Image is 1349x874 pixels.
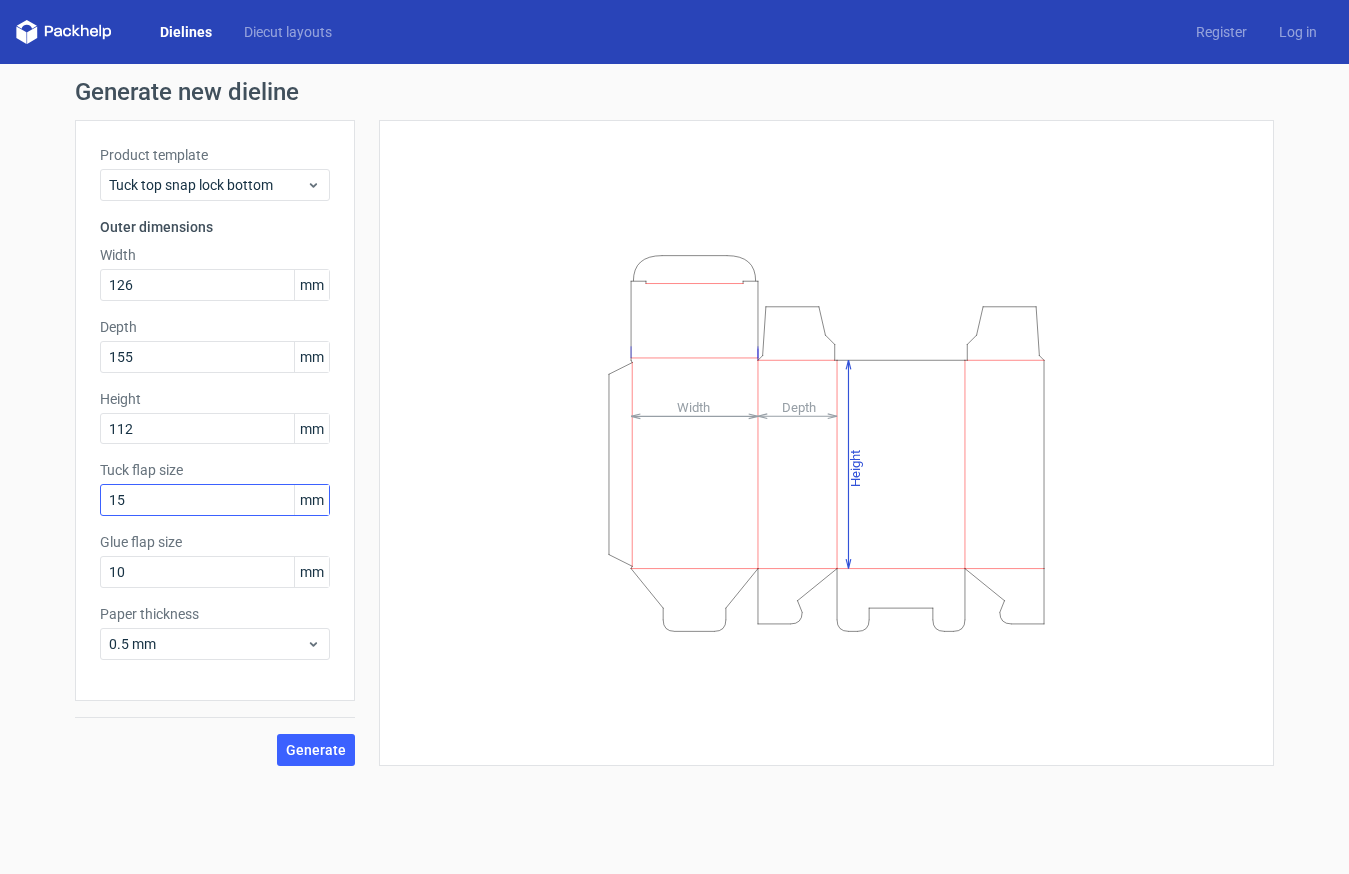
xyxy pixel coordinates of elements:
[286,743,346,757] span: Generate
[100,145,330,165] label: Product template
[848,449,863,486] tspan: Height
[109,175,306,195] span: Tuck top snap lock bottom
[294,342,329,372] span: mm
[109,634,306,654] span: 0.5 mm
[294,557,329,587] span: mm
[100,532,330,552] label: Glue flap size
[677,399,710,414] tspan: Width
[294,485,329,515] span: mm
[100,604,330,624] label: Paper thickness
[100,245,330,265] label: Width
[75,80,1274,104] h1: Generate new dieline
[100,389,330,409] label: Height
[228,22,348,42] a: Diecut layouts
[277,734,355,766] button: Generate
[100,460,330,480] label: Tuck flap size
[782,399,816,414] tspan: Depth
[294,414,329,443] span: mm
[100,317,330,337] label: Depth
[1180,22,1263,42] a: Register
[100,217,330,237] h3: Outer dimensions
[294,270,329,300] span: mm
[144,22,228,42] a: Dielines
[1263,22,1333,42] a: Log in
